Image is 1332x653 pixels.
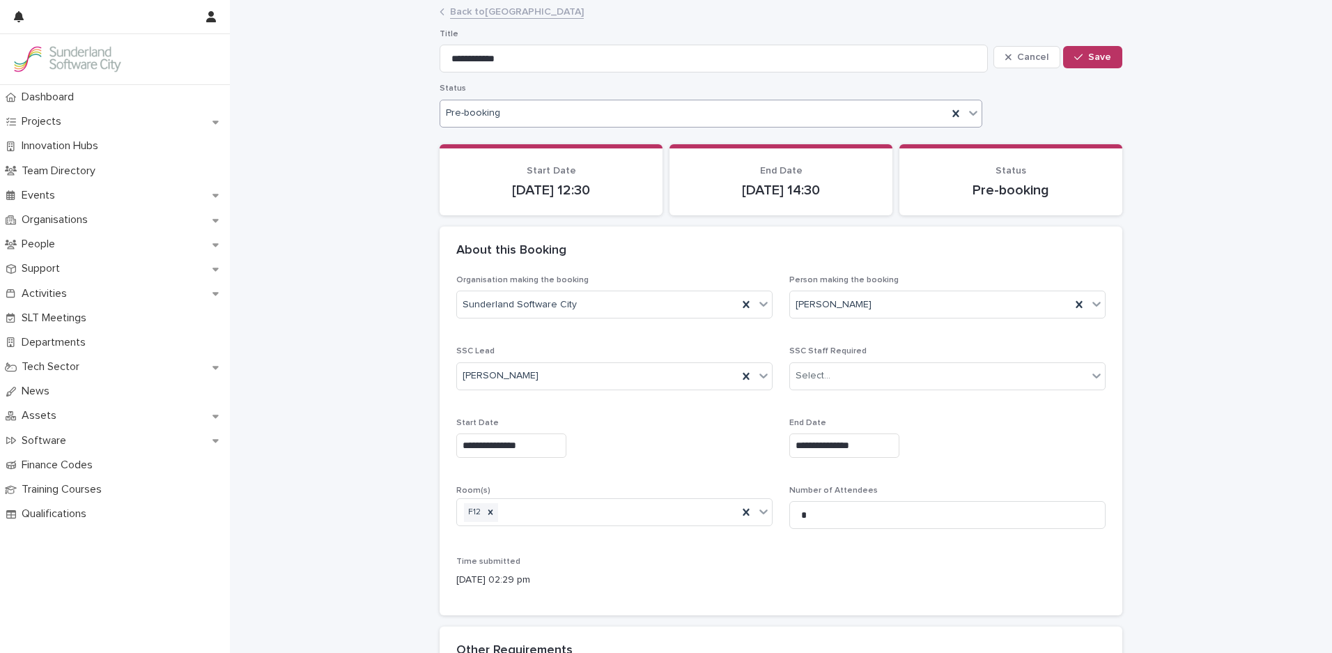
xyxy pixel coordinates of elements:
[463,369,539,383] span: [PERSON_NAME]
[16,189,66,202] p: Events
[1017,52,1048,62] span: Cancel
[11,45,123,73] img: Kay6KQejSz2FjblR6DWv
[16,507,98,521] p: Qualifications
[456,347,495,355] span: SSC Lead
[16,336,97,349] p: Departments
[686,182,876,199] p: [DATE] 14:30
[450,3,584,19] a: Back to[GEOGRAPHIC_DATA]
[16,434,77,447] p: Software
[16,409,68,422] p: Assets
[916,182,1106,199] p: Pre-booking
[16,238,66,251] p: People
[456,276,589,284] span: Organisation making the booking
[16,459,104,472] p: Finance Codes
[463,298,577,312] span: Sunderland Software City
[456,243,566,259] h2: About this Booking
[456,486,490,495] span: Room(s)
[456,182,646,199] p: [DATE] 12:30
[16,483,113,496] p: Training Courses
[456,558,520,566] span: Time submitted
[456,573,1106,587] p: [DATE] 02:29 pm
[996,166,1026,176] span: Status
[16,213,99,226] p: Organisations
[464,503,483,522] div: F12
[789,276,899,284] span: Person making the booking
[796,369,830,383] div: Select...
[446,107,500,119] span: Pre-booking
[1088,52,1111,62] span: Save
[1063,46,1122,68] button: Save
[789,347,867,355] span: SSC Staff Required
[16,115,72,128] p: Projects
[789,486,878,495] span: Number of Attendees
[456,419,499,427] span: Start Date
[440,30,458,38] span: Title
[16,312,98,325] p: SLT Meetings
[16,360,91,374] p: Tech Sector
[760,166,803,176] span: End Date
[993,46,1060,68] button: Cancel
[16,385,61,398] p: News
[527,166,576,176] span: Start Date
[789,419,826,427] span: End Date
[796,298,872,312] span: [PERSON_NAME]
[16,139,109,153] p: Innovation Hubs
[16,91,85,104] p: Dashboard
[16,164,107,178] p: Team Directory
[440,84,466,93] span: Status
[16,287,78,300] p: Activities
[16,262,71,275] p: Support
